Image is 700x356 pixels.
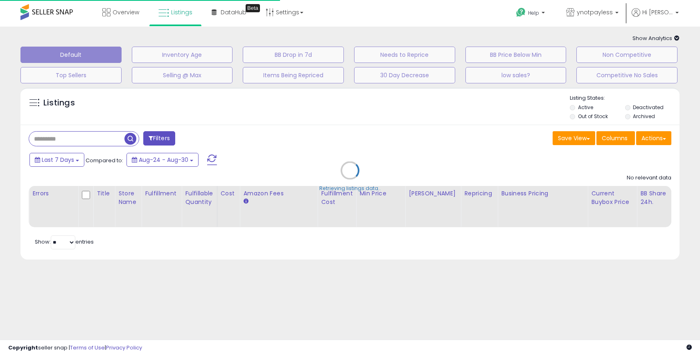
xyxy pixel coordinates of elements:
[576,67,677,83] button: Competitive No Sales
[171,8,192,16] span: Listings
[510,1,553,27] a: Help
[632,8,679,27] a: Hi [PERSON_NAME]
[132,67,233,83] button: Selling @ Max
[516,7,526,18] i: Get Help
[8,344,142,352] div: seller snap | |
[221,8,246,16] span: DataHub
[132,47,233,63] button: Inventory Age
[243,67,344,83] button: Items Being Repriced
[354,47,455,63] button: Needs to Reprice
[8,344,38,352] strong: Copyright
[632,34,680,42] span: Show Analytics
[642,8,673,16] span: Hi [PERSON_NAME]
[576,47,677,63] button: Non Competitive
[20,47,122,63] button: Default
[319,185,381,192] div: Retrieving listings data..
[528,9,539,16] span: Help
[106,344,142,352] a: Privacy Policy
[465,67,567,83] button: low sales?
[113,8,139,16] span: Overview
[70,344,105,352] a: Terms of Use
[246,4,260,12] div: Tooltip anchor
[243,47,344,63] button: BB Drop in 7d
[465,47,567,63] button: BB Price Below Min
[354,67,455,83] button: 30 Day Decrease
[20,67,122,83] button: Top Sellers
[577,8,613,16] span: ynotpayless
